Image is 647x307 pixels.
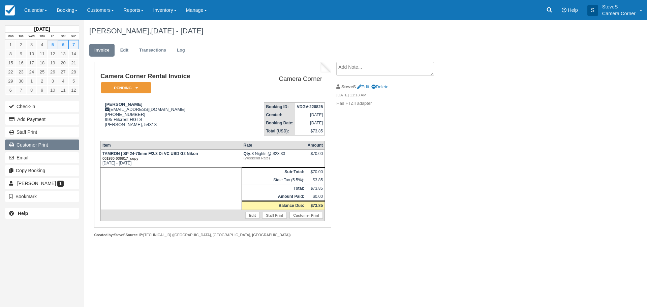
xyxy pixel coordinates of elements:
a: 13 [58,49,68,58]
th: Sub-Total: [242,168,306,176]
td: $0.00 [306,192,325,201]
strong: SteveS [341,84,356,89]
a: 14 [68,49,79,58]
a: 9 [37,86,47,95]
th: Total: [242,184,306,193]
a: 25 [37,67,47,76]
a: 5 [48,40,58,49]
a: 30 [16,76,26,86]
a: 5 [68,76,79,86]
p: Has FTZII adapter [336,100,450,107]
td: State Tax (5.5%): [242,176,306,184]
a: 4 [58,76,68,86]
a: Invoice [89,44,115,57]
a: 21 [68,58,79,67]
a: Transactions [134,44,171,57]
a: Log [172,44,190,57]
th: Booking ID: [264,103,295,111]
th: Item [100,141,242,150]
a: 7 [68,40,79,49]
a: 3 [26,40,37,49]
td: $73.85 [306,184,325,193]
img: checkfront-main-nav-mini-logo.png [5,5,15,16]
th: Total (USD): [264,127,295,135]
a: 7 [16,86,26,95]
a: 19 [48,58,58,67]
button: Email [5,152,79,163]
span: Help [568,7,578,13]
a: 10 [48,86,58,95]
a: 6 [58,40,68,49]
a: 18 [37,58,47,67]
a: 8 [26,86,37,95]
button: Copy Booking [5,165,79,176]
h1: [PERSON_NAME], [89,27,564,35]
h2: Camera Corner [237,75,322,83]
td: $3.85 [306,176,325,184]
a: 23 [16,67,26,76]
strong: Qty [244,151,252,156]
a: 2 [16,40,26,49]
a: Pending [100,82,149,94]
td: $70.00 [306,168,325,176]
th: Mon [5,33,16,40]
a: 29 [5,76,16,86]
a: 17 [26,58,37,67]
small: 001930-036817_copy [102,156,138,160]
th: Created: [264,111,295,119]
a: 3 [48,76,58,86]
strong: Source IP: [125,233,143,237]
a: 12 [68,86,79,95]
a: 6 [5,86,16,95]
a: 15 [5,58,16,67]
a: 26 [48,67,58,76]
button: Bookmark [5,191,79,202]
div: SteveS [TECHNICAL_ID] ([GEOGRAPHIC_DATA], [GEOGRAPHIC_DATA], [GEOGRAPHIC_DATA]) [94,233,331,238]
td: 3 Nights @ $23.33 [242,150,306,167]
th: Tue [16,33,26,40]
div: S [587,5,598,16]
th: Wed [26,33,37,40]
h1: Camera Corner Rental Invoice [100,73,234,80]
a: 4 [37,40,47,49]
em: (Weekend Rate) [244,156,304,160]
th: Sat [58,33,68,40]
th: Sun [68,33,79,40]
a: 12 [48,49,58,58]
th: Amount [306,141,325,150]
button: Add Payment [5,114,79,125]
p: SteveS [602,3,636,10]
a: 8 [5,49,16,58]
p: Camera Corner [602,10,636,17]
a: 22 [5,67,16,76]
strong: [PERSON_NAME] [105,102,143,107]
a: 2 [37,76,47,86]
td: [DATE] [295,119,325,127]
a: Customer Print [289,212,323,219]
a: 10 [26,49,37,58]
a: Delete [371,84,388,89]
th: Rate [242,141,306,150]
a: Customer Print [5,140,79,150]
em: [DATE] 11:13 AM [336,92,450,100]
span: [PERSON_NAME] [17,181,56,186]
a: 11 [58,86,68,95]
a: [PERSON_NAME] 1 [5,178,79,189]
a: 9 [16,49,26,58]
a: 28 [68,67,79,76]
td: [DATE] - [DATE] [100,150,242,167]
b: Help [18,211,28,216]
a: Edit [115,44,133,57]
a: Edit [357,84,369,89]
span: 1 [57,181,64,187]
a: 1 [26,76,37,86]
a: 27 [58,67,68,76]
a: 1 [5,40,16,49]
a: 11 [37,49,47,58]
a: 16 [16,58,26,67]
i: Help [562,8,566,12]
strong: VDGV-220825 [297,104,323,109]
div: [EMAIL_ADDRESS][DOMAIN_NAME] [PHONE_NUMBER] 995 Hilcrest HGTS [PERSON_NAME], 54313 [100,102,234,135]
td: $73.85 [295,127,325,135]
strong: [DATE] [34,26,50,32]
